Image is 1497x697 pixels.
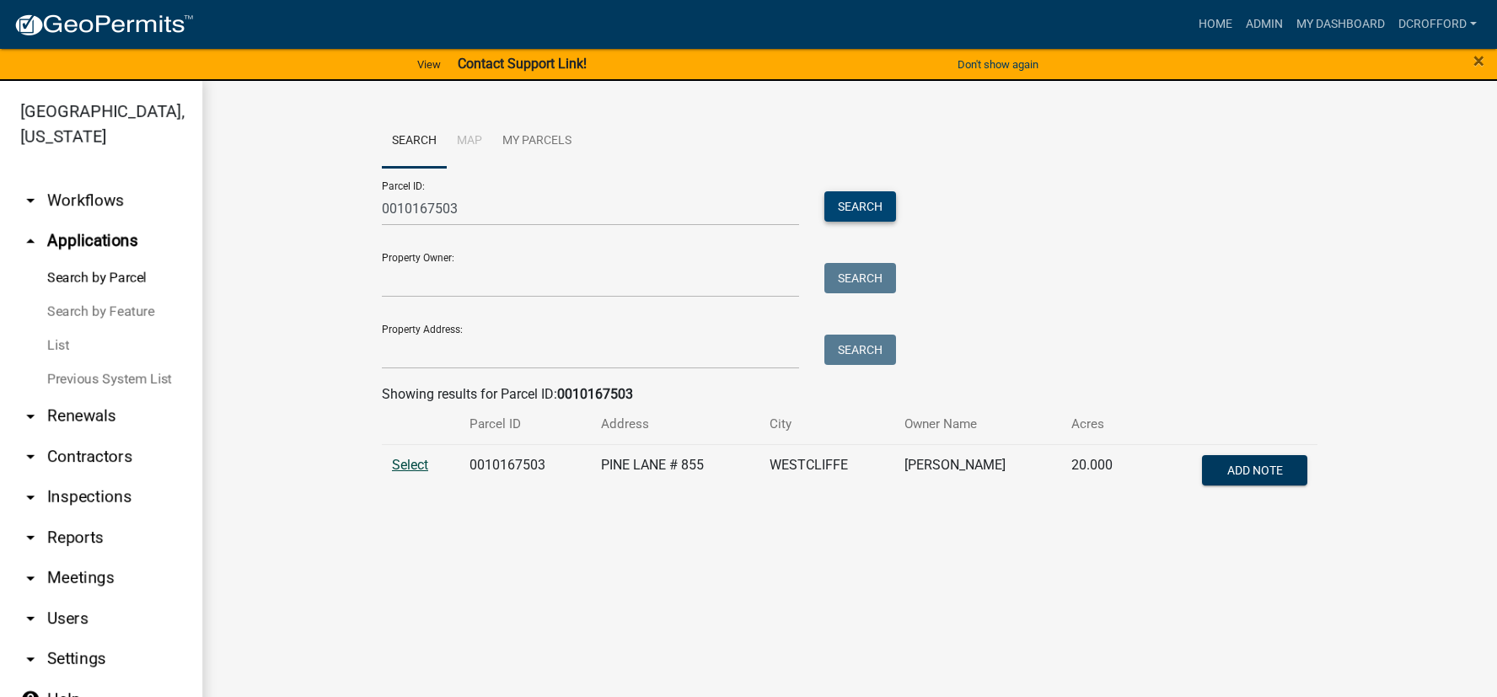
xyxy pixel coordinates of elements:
[1290,8,1392,40] a: My Dashboard
[20,231,40,251] i: arrow_drop_up
[20,487,40,507] i: arrow_drop_down
[382,115,447,169] a: Search
[1239,8,1290,40] a: Admin
[951,51,1045,78] button: Don't show again
[1202,455,1307,485] button: Add Note
[20,568,40,588] i: arrow_drop_down
[459,405,591,444] th: Parcel ID
[824,263,896,293] button: Search
[392,457,428,473] a: Select
[1192,8,1239,40] a: Home
[20,609,40,629] i: arrow_drop_down
[20,406,40,426] i: arrow_drop_down
[410,51,448,78] a: View
[1226,463,1282,476] span: Add Note
[1473,49,1484,72] span: ×
[591,444,759,500] td: PINE LANE # 855
[1061,405,1146,444] th: Acres
[20,447,40,467] i: arrow_drop_down
[1392,8,1484,40] a: dcrofford
[1473,51,1484,71] button: Close
[557,386,633,402] strong: 0010167503
[1061,444,1146,500] td: 20.000
[894,444,1060,500] td: [PERSON_NAME]
[894,405,1060,444] th: Owner Name
[458,56,587,72] strong: Contact Support Link!
[20,528,40,548] i: arrow_drop_down
[382,384,1317,405] div: Showing results for Parcel ID:
[824,335,896,365] button: Search
[591,405,759,444] th: Address
[759,405,894,444] th: City
[824,191,896,222] button: Search
[492,115,582,169] a: My Parcels
[459,444,591,500] td: 0010167503
[759,444,894,500] td: WESTCLIFFE
[20,649,40,669] i: arrow_drop_down
[20,190,40,211] i: arrow_drop_down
